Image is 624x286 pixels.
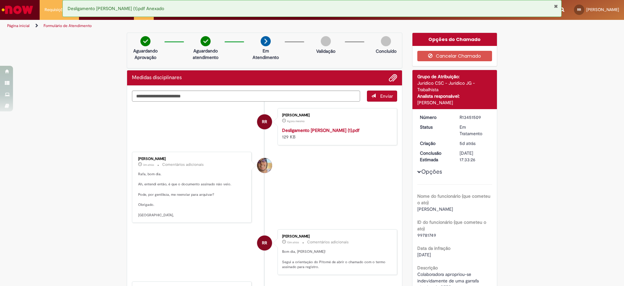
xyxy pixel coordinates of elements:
dt: Número [415,114,455,121]
div: [PERSON_NAME] [282,113,390,117]
span: [DATE] [417,252,431,258]
div: Jurídico CSC - Jurídico JG - Trabalhista [417,80,492,93]
div: 129 KB [282,127,390,140]
b: Descrição [417,265,438,271]
img: img-circle-grey.png [321,36,331,46]
ul: Trilhas de página [5,20,411,32]
span: RR [262,114,267,130]
img: arrow-next.png [261,36,271,46]
span: 99781749 [417,232,436,238]
p: Rafa, bom dia. Ah, entendi então, é que o documento assinado não veio. Pode, por gentileza, me re... [138,172,246,218]
button: Adicionar anexos [389,74,397,82]
div: [DATE] 17:33:26 [460,150,490,163]
time: 01/09/2025 08:33:32 [143,163,154,167]
a: Página inicial [7,23,30,28]
small: Comentários adicionais [307,239,349,245]
p: Aguardando atendimento [190,48,221,61]
span: 3m atrás [143,163,154,167]
div: [PERSON_NAME] [417,99,492,106]
h2: Medidas disciplinares Histórico de tíquete [132,75,182,81]
div: [PERSON_NAME] [138,157,246,161]
div: 27/08/2025 10:33:23 [460,140,490,147]
span: Requisições [45,7,67,13]
time: 01/09/2025 08:23:32 [287,240,299,244]
p: Aguardando Aprovação [130,48,161,61]
p: Bom dia, [PERSON_NAME]! Segui a orientação do Pitomé de abrir o chamado com o termo assinado para... [282,249,390,270]
span: Desligamento [PERSON_NAME] (1).pdf Anexado [68,6,164,11]
button: Enviar [367,91,397,102]
a: Desligamento [PERSON_NAME] (1).pdf [282,127,359,133]
img: check-circle-green.png [201,36,211,46]
time: 27/08/2025 10:33:23 [460,140,475,146]
span: [PERSON_NAME] [586,7,619,12]
dt: Conclusão Estimada [415,150,455,163]
img: img-circle-grey.png [381,36,391,46]
div: Analista responsável: [417,93,492,99]
dt: Criação [415,140,455,147]
div: Rafaella Chueke Richter [257,114,272,129]
b: Nome do funcionário (que cometeu o ato) [417,193,490,206]
div: R13451509 [460,114,490,121]
p: Em Atendimento [250,48,281,61]
b: Data da infração [417,245,450,251]
small: Comentários adicionais [162,162,204,167]
button: Cancelar Chamado [417,51,492,61]
a: Formulário de Atendimento [44,23,92,28]
textarea: Digite sua mensagem aqui... [132,91,360,102]
div: [PERSON_NAME] [282,235,390,238]
span: Enviar [380,93,393,99]
span: RR [262,235,267,251]
div: Grupo de Atribuição: [417,73,492,80]
img: ServiceNow [1,3,34,16]
div: Em Tratamento [460,124,490,137]
dt: Status [415,124,455,130]
div: Opções do Chamado [412,33,497,46]
span: 5d atrás [460,140,475,146]
span: 13m atrás [287,240,299,244]
span: Agora mesmo [287,119,305,123]
button: Fechar Notificação [554,4,558,9]
div: Rafaella Chueke Richter [257,236,272,250]
span: RR [577,7,581,12]
b: ID do funcionário (que cometeu o ato) [417,219,486,232]
img: check-circle-green.png [140,36,150,46]
p: Validação [316,48,335,54]
span: [PERSON_NAME] [417,206,453,212]
div: Pedro Henrique De Oliveira Alves [257,158,272,173]
p: Concluído [376,48,396,54]
time: 01/09/2025 08:35:52 [287,119,305,123]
